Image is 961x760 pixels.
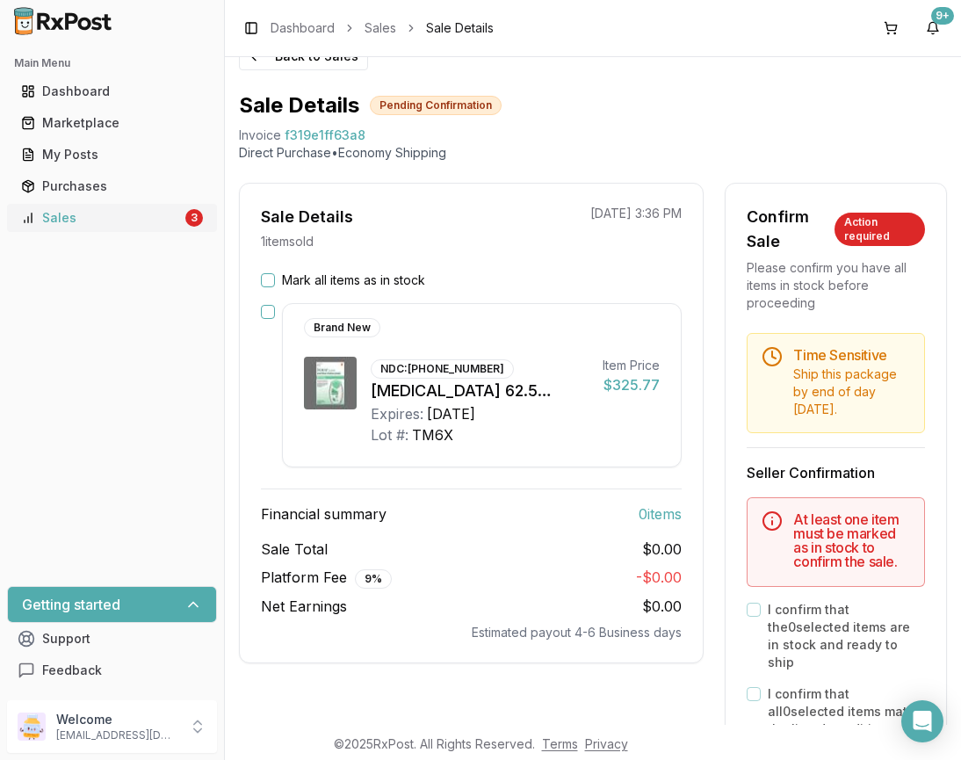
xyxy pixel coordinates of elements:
[7,141,217,169] button: My Posts
[603,374,660,395] div: $325.77
[747,205,835,254] div: Confirm Sale
[901,700,943,742] div: Open Intercom Messenger
[793,512,910,568] h5: At least one item must be marked as in stock to confirm the sale.
[371,424,408,445] div: Lot #:
[919,14,947,42] button: 9+
[261,539,328,560] span: Sale Total
[931,7,954,25] div: 9+
[7,623,217,655] button: Support
[261,233,314,250] p: 1 item sold
[793,348,910,362] h5: Time Sensitive
[7,109,217,137] button: Marketplace
[239,144,947,162] p: Direct Purchase • Economy Shipping
[56,728,178,742] p: [EMAIL_ADDRESS][DOMAIN_NAME]
[590,205,682,222] p: [DATE] 3:36 PM
[21,209,182,227] div: Sales
[56,711,178,728] p: Welcome
[371,403,423,424] div: Expires:
[14,76,210,107] a: Dashboard
[835,213,925,246] div: Action required
[427,403,475,424] div: [DATE]
[747,462,925,483] h3: Seller Confirmation
[261,205,353,229] div: Sale Details
[261,596,347,617] span: Net Earnings
[21,146,203,163] div: My Posts
[355,569,392,589] div: 9 %
[642,597,682,615] span: $0.00
[21,177,203,195] div: Purchases
[22,594,120,615] h3: Getting started
[7,204,217,232] button: Sales3
[42,662,102,679] span: Feedback
[603,357,660,374] div: Item Price
[793,366,897,416] span: Ship this package by end of day [DATE] .
[412,424,453,445] div: TM6X
[371,359,514,379] div: NDC: [PHONE_NUMBER]
[285,127,365,144] span: f319e1ff63a8
[21,114,203,132] div: Marketplace
[304,318,380,337] div: Brand New
[585,736,628,751] a: Privacy
[261,624,682,641] div: Estimated payout 4-6 Business days
[636,568,682,586] span: - $0.00
[365,19,396,37] a: Sales
[14,107,210,139] a: Marketplace
[271,19,335,37] a: Dashboard
[282,271,425,289] label: Mark all items as in stock
[18,713,46,741] img: User avatar
[768,601,925,671] label: I confirm that the 0 selected items are in stock and ready to ship
[14,56,210,70] h2: Main Menu
[7,655,217,686] button: Feedback
[261,567,392,589] span: Platform Fee
[14,202,210,234] a: Sales3
[639,503,682,525] span: 0 item s
[185,209,203,227] div: 3
[768,685,925,738] label: I confirm that all 0 selected items match the listed condition
[271,19,494,37] nav: breadcrumb
[426,19,494,37] span: Sale Details
[7,77,217,105] button: Dashboard
[239,127,281,144] div: Invoice
[542,736,578,751] a: Terms
[21,83,203,100] div: Dashboard
[747,259,925,312] div: Please confirm you have all items in stock before proceeding
[304,357,357,409] img: Incruse Ellipta 62.5 MCG/ACT AEPB
[370,96,502,115] div: Pending Confirmation
[14,139,210,170] a: My Posts
[642,539,682,560] span: $0.00
[14,170,210,202] a: Purchases
[7,172,217,200] button: Purchases
[7,7,119,35] img: RxPost Logo
[371,379,589,403] div: [MEDICAL_DATA] 62.5 MCG/ACT AEPB
[239,91,359,119] h1: Sale Details
[261,503,387,525] span: Financial summary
